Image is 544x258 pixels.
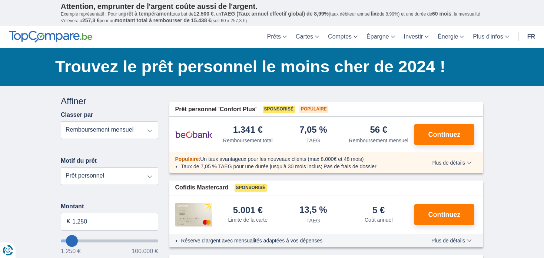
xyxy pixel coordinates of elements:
[299,106,328,113] span: Populaire
[299,205,327,215] div: 13,5 %
[428,131,461,138] span: Continuez
[291,26,324,48] a: Cartes
[61,2,483,11] p: Attention, emprunter de l'argent coûte aussi de l'argent.
[414,204,474,225] button: Continuez
[263,106,295,113] span: Sponsorisé
[221,11,329,17] span: TAEG (Taux annuel effectif global) de 8,99%
[175,183,229,192] span: Cofidis Mastercard
[306,137,320,144] div: TAEG
[123,11,172,17] span: prêt à tempérament
[200,156,364,162] span: Un taux avantageux pour les nouveaux clients (max 8.000€ et 48 mois)
[362,26,399,48] a: Épargne
[324,26,362,48] a: Comptes
[193,11,214,17] span: 12.500 €
[115,17,211,23] span: montant total à rembourser de 15.438 €
[299,125,327,135] div: 7,05 %
[169,155,416,163] div: :
[431,238,472,243] span: Plus de détails
[399,26,434,48] a: Investir
[233,125,263,135] div: 1.341 €
[61,203,158,210] label: Montant
[67,217,70,226] span: €
[431,160,472,165] span: Plus de détails
[228,216,268,224] div: Limite de la carte
[365,216,393,224] div: Coût annuel
[61,248,80,254] span: 1.250 €
[175,156,199,162] span: Populaire
[432,11,451,17] span: 60 mois
[523,26,540,48] a: fr
[263,26,291,48] a: Prêts
[181,163,410,170] li: Taux de 7,05 % TAEG pour une durée jusqu’à 30 mois inclus; Pas de frais de dossier
[132,248,158,254] span: 100.000 €
[349,137,408,144] div: Remboursement mensuel
[372,206,385,215] div: 5 €
[82,17,100,23] span: 257,3 €
[61,11,483,24] p: Exemple représentatif : Pour un tous but de , un (taux débiteur annuel de 8,99%) et une durée de ...
[181,237,410,244] li: Réserve d'argent avec mensualités adaptées à vos dépenses
[306,217,320,224] div: TAEG
[175,203,212,226] img: pret personnel Cofidis CC
[61,112,93,118] label: Classer par
[233,206,263,215] div: 5.001 €
[175,125,212,144] img: pret personnel Beobank
[61,158,97,164] label: Motif du prêt
[433,26,468,48] a: Énergie
[371,11,379,17] span: fixe
[175,105,257,114] span: Prêt personnel 'Confort Plus'
[426,160,477,166] button: Plus de détails
[9,31,92,43] img: TopCompare
[223,137,273,144] div: Remboursement total
[468,26,513,48] a: Plus d'infos
[426,238,477,244] button: Plus de détails
[55,55,483,78] h1: Trouvez le prêt personnel le moins cher de 2024 !
[428,211,461,218] span: Continuez
[370,125,387,135] div: 56 €
[235,184,267,192] span: Sponsorisé
[61,95,158,107] div: Affiner
[414,124,474,145] button: Continuez
[61,239,158,242] input: wantToBorrow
